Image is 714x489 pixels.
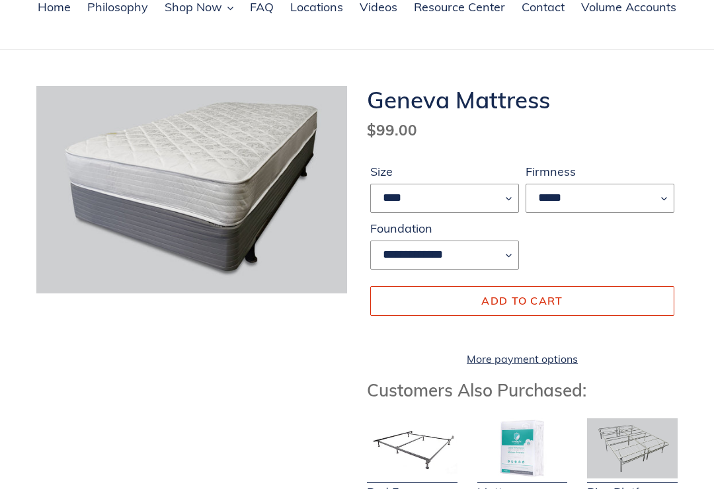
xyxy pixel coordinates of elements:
[367,121,417,140] span: $99.00
[370,163,519,181] label: Size
[477,419,568,479] img: Mattress Protector
[526,163,674,181] label: Firmness
[367,419,457,479] img: Bed Frame
[367,381,678,401] h3: Customers Also Purchased:
[587,419,678,479] img: Adjustable Base
[367,87,678,114] h1: Geneva Mattress
[370,287,674,316] button: Add to cart
[481,295,563,308] span: Add to cart
[370,220,519,238] label: Foundation
[370,352,674,367] a: More payment options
